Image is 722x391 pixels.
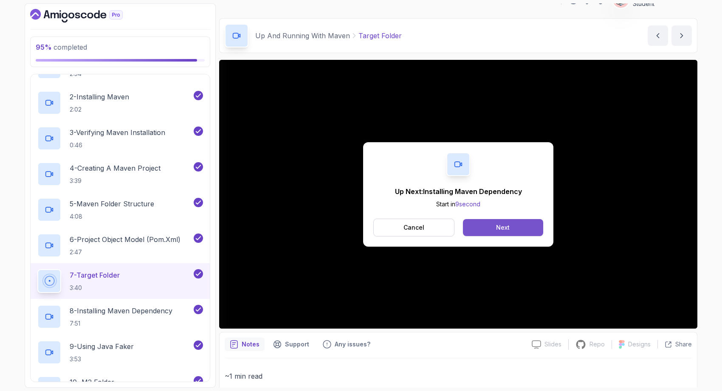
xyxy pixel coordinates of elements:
p: Repo [589,340,605,349]
button: 6-Project Object Model (pom.xml)2:47 [37,233,203,257]
p: Cancel [403,223,424,232]
p: 8 - Installing Maven Dependency [70,306,172,316]
button: 9-Using Java Faker3:53 [37,340,203,364]
p: Share [675,340,692,349]
p: Any issues? [335,340,370,349]
p: 4:08 [70,212,154,221]
div: Keywords by Traffic [95,50,140,56]
p: 7 - Target Folder [70,270,120,280]
button: notes button [225,338,265,351]
button: Support button [268,338,314,351]
button: 5-Maven Folder Structure4:08 [37,198,203,222]
p: 7:51 [70,319,172,328]
p: 3:53 [70,355,134,363]
button: next content [671,25,692,46]
div: Domain Overview [34,50,76,56]
button: Cancel [373,219,454,236]
button: 8-Installing Maven Dependency7:51 [37,305,203,329]
p: 9 - Using Java Faker [70,341,134,352]
button: Next [463,219,543,236]
img: website_grey.svg [14,22,20,29]
p: 2:02 [70,105,129,114]
img: tab_domain_overview_orange.svg [25,49,31,56]
p: Target Folder [358,31,402,41]
p: 3 - Verifying Maven Installation [70,127,165,138]
p: Notes [242,340,259,349]
p: 0:46 [70,141,165,149]
div: v 4.0.25 [24,14,42,20]
p: Up And Running With Maven [255,31,350,41]
p: 2:47 [70,248,180,256]
button: Feedback button [318,338,375,351]
p: 4 - Creating A Maven Project [70,163,161,173]
p: ~1 min read [225,370,692,382]
p: Support [285,340,309,349]
p: 10 - .m2 Folder [70,377,114,387]
p: Slides [544,340,561,349]
span: 95 % [36,43,52,51]
button: 4-Creating A Maven Project3:39 [37,162,203,186]
button: Share [657,340,692,349]
p: 2 - Installing Maven [70,92,129,102]
p: 3:40 [70,284,120,292]
p: 6 - Project Object Model (pom.xml) [70,234,180,245]
button: 2-Installing Maven2:02 [37,91,203,115]
p: Designs [628,340,651,349]
span: 9 second [455,200,480,208]
img: logo_orange.svg [14,14,20,20]
button: previous content [648,25,668,46]
img: tab_keywords_by_traffic_grey.svg [86,49,93,56]
p: Up Next: Installing Maven Dependency [395,186,522,197]
span: completed [36,43,87,51]
button: 7-Target Folder3:40 [37,269,203,293]
iframe: 7 - Target folder [219,60,697,329]
p: Start in [395,200,522,208]
p: 3:39 [70,177,161,185]
button: 3-Verifying Maven Installation0:46 [37,127,203,150]
div: Domain: [DOMAIN_NAME] [22,22,93,29]
div: Next [496,223,510,232]
a: Dashboard [30,9,142,23]
p: 5 - Maven Folder Structure [70,199,154,209]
